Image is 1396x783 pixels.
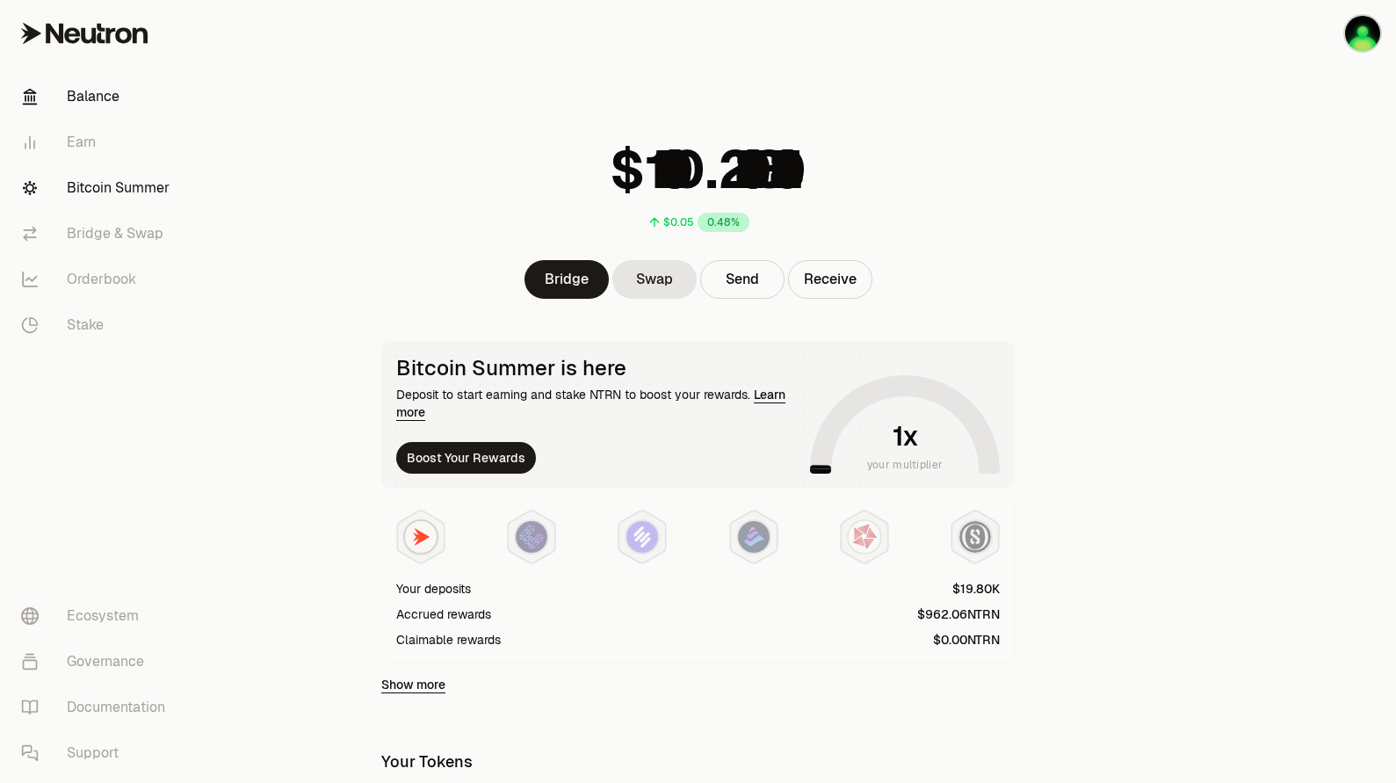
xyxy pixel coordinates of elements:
[7,211,190,257] a: Bridge & Swap
[788,260,872,299] button: Receive
[700,260,785,299] button: Send
[7,685,190,730] a: Documentation
[7,165,190,211] a: Bitcoin Summer
[7,593,190,639] a: Ecosystem
[1345,16,1380,51] img: KO
[524,260,609,299] a: Bridge
[663,215,694,229] div: $0.05
[738,521,770,553] img: Bedrock Diamonds
[698,213,749,232] div: 0.48%
[612,260,697,299] a: Swap
[396,356,803,381] div: Bitcoin Summer is here
[381,750,473,774] div: Your Tokens
[396,442,536,474] button: Boost Your Rewards
[381,676,445,693] a: Show more
[396,580,471,598] div: Your deposits
[396,631,501,649] div: Claimable rewards
[7,257,190,302] a: Orderbook
[7,74,190,120] a: Balance
[7,302,190,348] a: Stake
[7,120,190,165] a: Earn
[959,521,991,553] img: Structured Points
[849,521,880,553] img: Mars Fragments
[7,639,190,685] a: Governance
[516,521,547,553] img: EtherFi Points
[7,730,190,776] a: Support
[396,605,491,623] div: Accrued rewards
[626,521,658,553] img: Solv Points
[405,521,437,553] img: NTRN
[396,386,803,421] div: Deposit to start earning and stake NTRN to boost your rewards.
[867,456,944,474] span: your multiplier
